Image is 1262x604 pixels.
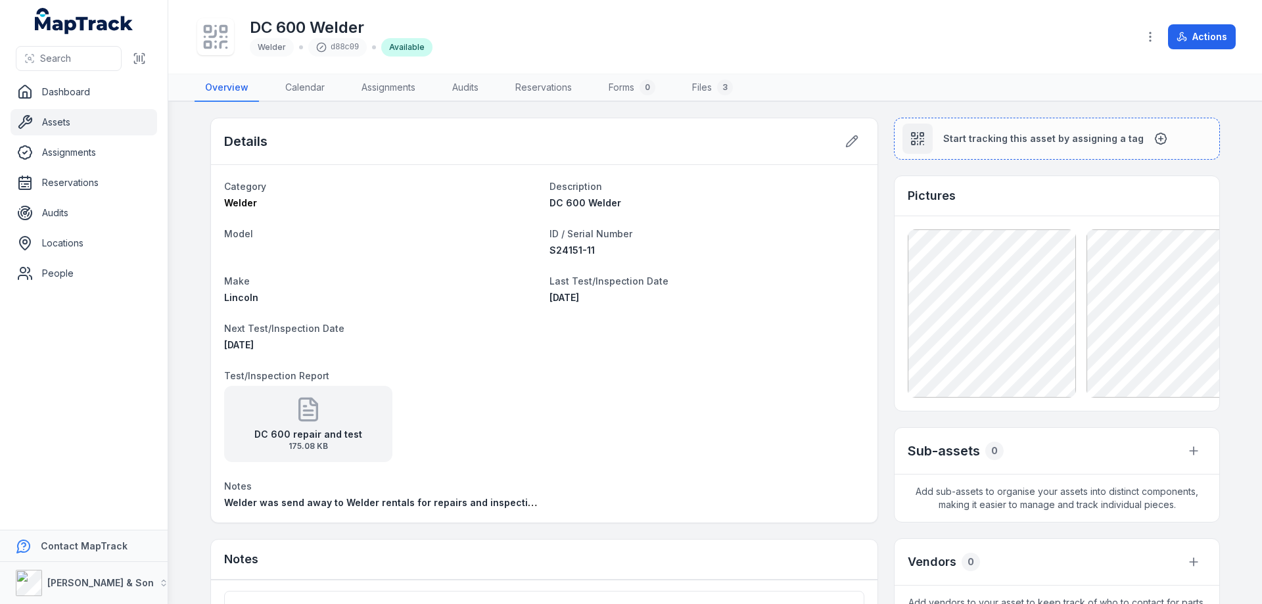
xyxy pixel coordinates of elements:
[224,370,329,381] span: Test/Inspection Report
[195,74,259,102] a: Overview
[35,8,133,34] a: MapTrack
[717,80,733,95] div: 3
[985,442,1004,460] div: 0
[549,244,595,256] span: S24151-11
[224,132,268,151] h2: Details
[224,339,254,350] time: 8/10/2025, 12:00:00 AM
[11,79,157,105] a: Dashboard
[442,74,489,102] a: Audits
[11,170,157,196] a: Reservations
[11,230,157,256] a: Locations
[224,550,258,569] h3: Notes
[505,74,582,102] a: Reservations
[308,38,367,57] div: d88c09
[250,17,432,38] h1: DC 600 Welder
[943,132,1144,145] span: Start tracking this asset by assigning a tag
[598,74,666,102] a: Forms0
[894,118,1220,160] button: Start tracking this asset by assigning a tag
[224,181,266,192] span: Category
[224,275,250,287] span: Make
[16,46,122,71] button: Search
[224,497,680,508] span: Welder was send away to Welder rentals for repairs and inspection. See attached invoice/report.
[258,42,286,52] span: Welder
[224,228,253,239] span: Model
[275,74,335,102] a: Calendar
[224,480,252,492] span: Notes
[549,275,668,287] span: Last Test/Inspection Date
[381,38,432,57] div: Available
[549,181,602,192] span: Description
[908,187,956,205] h3: Pictures
[682,74,743,102] a: Files3
[1168,24,1236,49] button: Actions
[640,80,655,95] div: 0
[895,475,1219,522] span: Add sub-assets to organise your assets into distinct components, making it easier to manage and t...
[41,540,128,551] strong: Contact MapTrack
[908,442,980,460] h2: Sub-assets
[224,197,257,208] span: Welder
[549,228,632,239] span: ID / Serial Number
[549,292,579,303] span: [DATE]
[224,339,254,350] span: [DATE]
[11,260,157,287] a: People
[908,553,956,571] h3: Vendors
[254,428,362,441] strong: DC 600 repair and test
[254,441,362,452] span: 175.08 KB
[351,74,426,102] a: Assignments
[962,553,980,571] div: 0
[11,200,157,226] a: Audits
[549,197,621,208] span: DC 600 Welder
[47,577,154,588] strong: [PERSON_NAME] & Son
[224,323,344,334] span: Next Test/Inspection Date
[40,52,71,65] span: Search
[224,292,258,303] span: Lincoln
[11,139,157,166] a: Assignments
[549,292,579,303] time: 5/10/2025, 12:00:00 AM
[11,109,157,135] a: Assets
